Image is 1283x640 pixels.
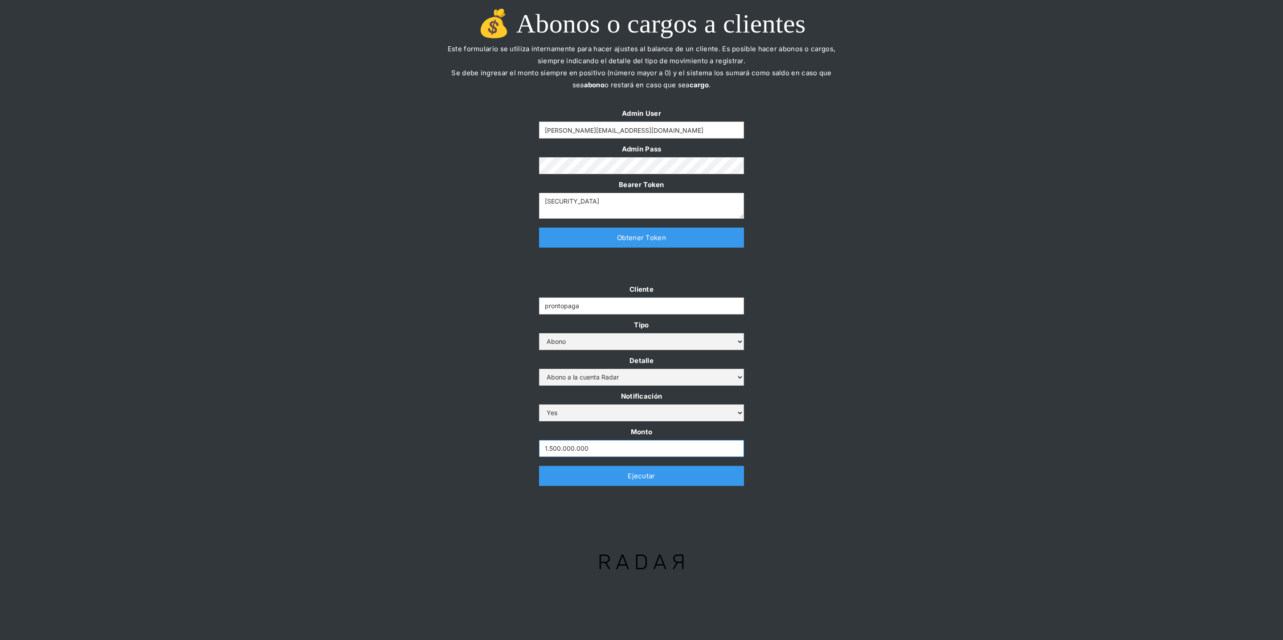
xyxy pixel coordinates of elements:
[690,81,709,89] strong: cargo
[539,143,744,155] label: Admin Pass
[539,283,744,457] form: Form
[539,283,744,295] label: Cliente
[441,9,842,38] h1: 💰 Abonos o cargos a clientes
[539,228,744,248] a: Obtener Token
[539,122,744,139] input: Example Text
[539,440,744,457] input: Monto
[539,319,744,331] label: Tipo
[539,107,744,219] form: Form
[584,81,605,89] strong: abono
[539,298,744,314] input: Example Text
[539,179,744,191] label: Bearer Token
[539,355,744,367] label: Detalle
[539,426,744,438] label: Monto
[539,390,744,402] label: Notificación
[584,539,698,584] img: Logo Radar
[539,466,744,486] a: Ejecutar
[539,107,744,119] label: Admin User
[441,43,842,103] p: Este formulario se utiliza internamente para hacer ajustes al balance de un cliente. Es posible h...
